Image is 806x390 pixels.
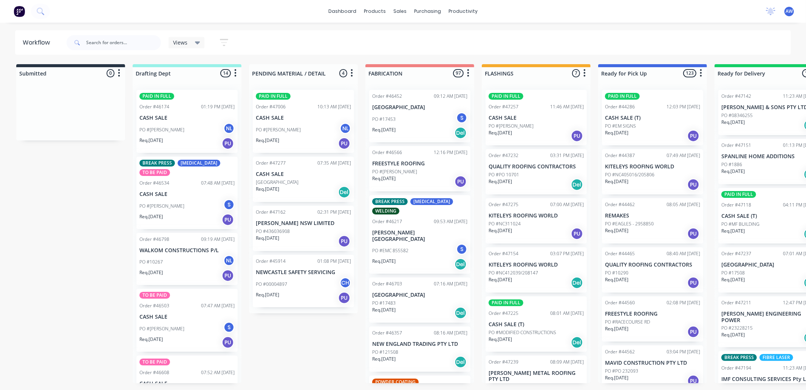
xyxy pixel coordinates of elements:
p: [PERSON_NAME] NSW LIMITED [256,220,351,227]
div: PU [222,214,234,226]
div: Del [571,179,583,191]
div: Del [571,277,583,289]
p: Req. [DATE] [139,269,163,276]
div: 11:46 AM [DATE] [550,103,584,110]
div: Order #4645209:12 AM [DATE][GEOGRAPHIC_DATA]PO #17453SReq.[DATE]Del [369,90,470,142]
div: PU [455,176,467,188]
p: PO #EM SIGNS [605,123,636,129]
p: Req. [DATE] [721,276,745,283]
div: POWDER COATING [372,379,419,385]
div: BREAK PRESS[MEDICAL_DATA]WELDINGOrder #4621709:53 AM [DATE][PERSON_NAME][GEOGRAPHIC_DATA]PO #EMC ... [369,195,470,274]
p: PO #08346255 [721,112,753,119]
div: PU [687,179,699,191]
div: Order #4723203:31 PM [DATE]QUALITY ROOFING CONTRACTORSPO #PO 10701Req.[DATE]Del [486,149,587,194]
div: Order #4716202:31 PM [DATE][PERSON_NAME] NSW LIMITEDPO #436036908Req.[DATE]PU [253,206,354,251]
div: 08:05 AM [DATE] [667,201,700,208]
div: TO BE PAID [139,169,170,176]
div: 02:31 PM [DATE] [317,209,351,216]
div: Order #47154 [489,250,518,257]
div: Order #47162 [256,209,286,216]
a: dashboard [325,6,360,17]
p: PO #NC405016/205806 [605,171,654,178]
div: TO BE PAID [139,359,170,365]
div: Del [455,356,467,368]
div: 08:09 AM [DATE] [550,359,584,365]
div: Order #44562 [605,348,635,355]
div: 09:12 AM [DATE] [434,93,467,100]
p: [GEOGRAPHIC_DATA] [256,179,299,186]
div: PU [687,277,699,289]
p: NEW ENGLAND TRADING PTY LTD [372,341,467,347]
div: Order #44387 [605,152,635,159]
div: 07:49 AM [DATE] [667,152,700,159]
p: PO #MODIFIED CONSTRUCTIONS [489,329,556,336]
p: Req. [DATE] [139,336,163,343]
div: PAID IN FULL [489,93,523,100]
div: PAID IN FULLOrder #4617401:19 PM [DATE]CASH SALEPO #[PERSON_NAME]NLReq.[DATE]PU [136,90,238,153]
div: 03:31 PM [DATE] [550,152,584,159]
div: BREAK PRESS[MEDICAL_DATA]TO BE PAIDOrder #4653407:48 AM [DATE]CASH SALEPO #[PERSON_NAME]SReq.[DAT... [136,157,238,229]
div: PU [571,228,583,240]
p: PO #[PERSON_NAME] [139,126,184,133]
div: PU [222,270,234,282]
div: Order #46703 [372,281,402,287]
div: Order #4670307:16 AM [DATE][GEOGRAPHIC_DATA]PO #17483Req.[DATE]Del [369,277,470,323]
div: PAID IN FULL [605,93,640,100]
div: Order #47275 [489,201,518,208]
div: Del [571,336,583,348]
p: PO #10290 [605,270,628,276]
div: 10:13 AM [DATE] [317,103,351,110]
p: CASH SALE [139,191,235,197]
div: PU [687,375,699,387]
div: BREAK PRESS [139,160,175,166]
div: Order #4656612:16 PM [DATE]FREESTYLE ROOFINGPO #[PERSON_NAME]Req.[DATE]PU [369,146,470,191]
p: PO #[PERSON_NAME] [489,123,534,129]
div: Order #47194 [721,365,751,372]
p: PO #17508 [721,270,745,276]
div: WELDING [372,208,399,214]
div: BREAK PRESS [372,198,408,205]
p: PO #RACECOURSE RD [605,319,650,325]
p: FREESTYLE ROOFING [372,160,467,167]
div: Del [338,186,350,198]
p: KITELEYS ROOFING WORLD [489,262,584,268]
div: Order #46217 [372,218,402,225]
p: KITELEYS ROOFING WORLD [489,213,584,219]
span: Views [173,39,187,46]
div: Order #47277 [256,160,286,166]
p: PO #[PERSON_NAME] [139,325,184,332]
span: AW [786,8,793,15]
p: Req. [DATE] [605,325,628,332]
div: PAID IN FULL [256,93,291,100]
div: Order #45914 [256,258,286,265]
div: PAID IN FULLOrder #4428612:03 PM [DATE]CASH SALE (T)PO #EM SIGNSReq.[DATE]PU [602,90,703,145]
div: S [456,112,467,123]
div: Order #4727707:35 AM [DATE]CASH SALE[GEOGRAPHIC_DATA]Req.[DATE]Del [253,157,354,202]
div: 09:19 AM [DATE] [201,236,235,243]
p: NEWCASTLE SAFETY SERVICING [256,269,351,276]
p: Req. [DATE] [372,258,396,265]
div: Del [455,127,467,139]
div: BREAK PRESS [721,354,757,361]
p: Req. [DATE] [605,375,628,381]
p: Req. [DATE] [721,119,745,126]
div: [MEDICAL_DATA] [178,160,220,166]
p: PO #NC311024 [489,220,521,227]
p: QUALITY ROOFING CONTRACTORS [605,262,700,268]
p: Req. [DATE] [721,331,745,338]
p: Req. [DATE] [372,126,396,133]
div: PU [687,228,699,240]
div: NL [340,123,351,134]
div: Order #44286 [605,103,635,110]
div: 07:52 AM [DATE] [201,369,235,376]
p: PO #EMC 855582 [372,247,408,254]
p: [GEOGRAPHIC_DATA] [372,292,467,298]
div: products [360,6,390,17]
div: Order #46608 [139,369,169,376]
div: 08:01 AM [DATE] [550,310,584,317]
div: 12:16 PM [DATE] [434,149,467,156]
div: Order #47225 [489,310,518,317]
p: Req. [DATE] [139,213,163,220]
div: Order #4727507:00 AM [DATE]KITELEYS ROOFING WORLDPO #NC311024Req.[DATE]PU [486,198,587,244]
p: Req. [DATE] [489,227,512,234]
